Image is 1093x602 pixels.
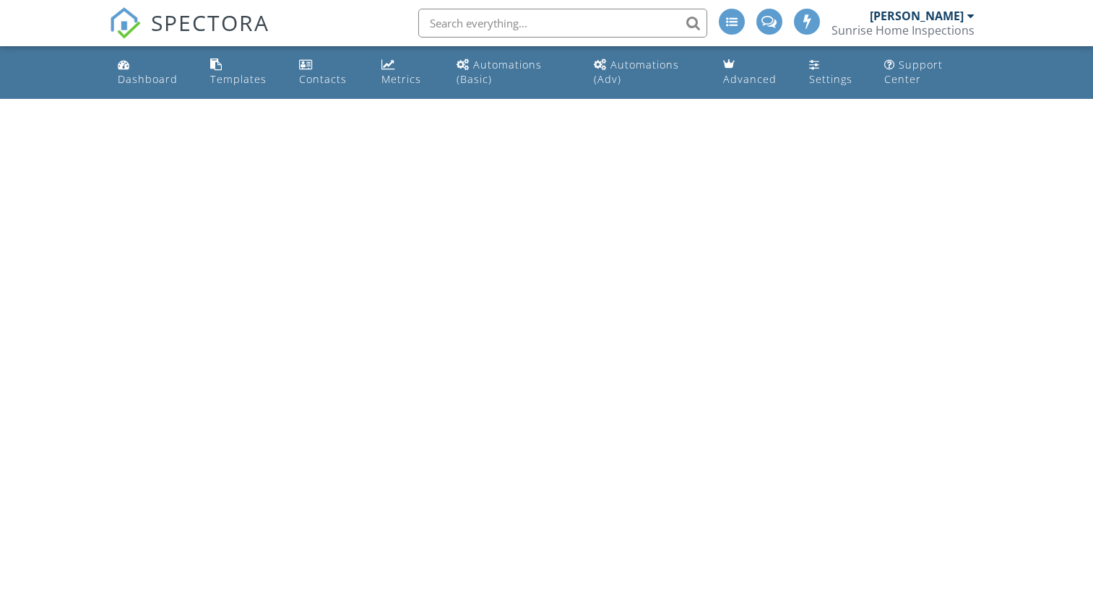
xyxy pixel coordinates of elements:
[723,72,777,86] div: Advanced
[293,52,364,93] a: Contacts
[151,7,269,38] span: SPECTORA
[109,19,269,50] a: SPECTORA
[884,58,943,86] div: Support Center
[112,52,193,93] a: Dashboard
[204,52,282,93] a: Templates
[381,72,421,86] div: Metrics
[717,52,792,93] a: Advanced
[457,58,542,86] div: Automations (Basic)
[803,52,868,93] a: Settings
[299,72,347,86] div: Contacts
[210,72,267,86] div: Templates
[878,52,980,93] a: Support Center
[831,23,975,38] div: Sunrise Home Inspections
[594,58,679,86] div: Automations (Adv)
[376,52,439,93] a: Metrics
[118,72,178,86] div: Dashboard
[870,9,964,23] div: [PERSON_NAME]
[418,9,707,38] input: Search everything...
[109,7,141,39] img: The Best Home Inspection Software - Spectora
[451,52,576,93] a: Automations (Basic)
[809,72,852,86] div: Settings
[588,52,707,93] a: Automations (Advanced)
